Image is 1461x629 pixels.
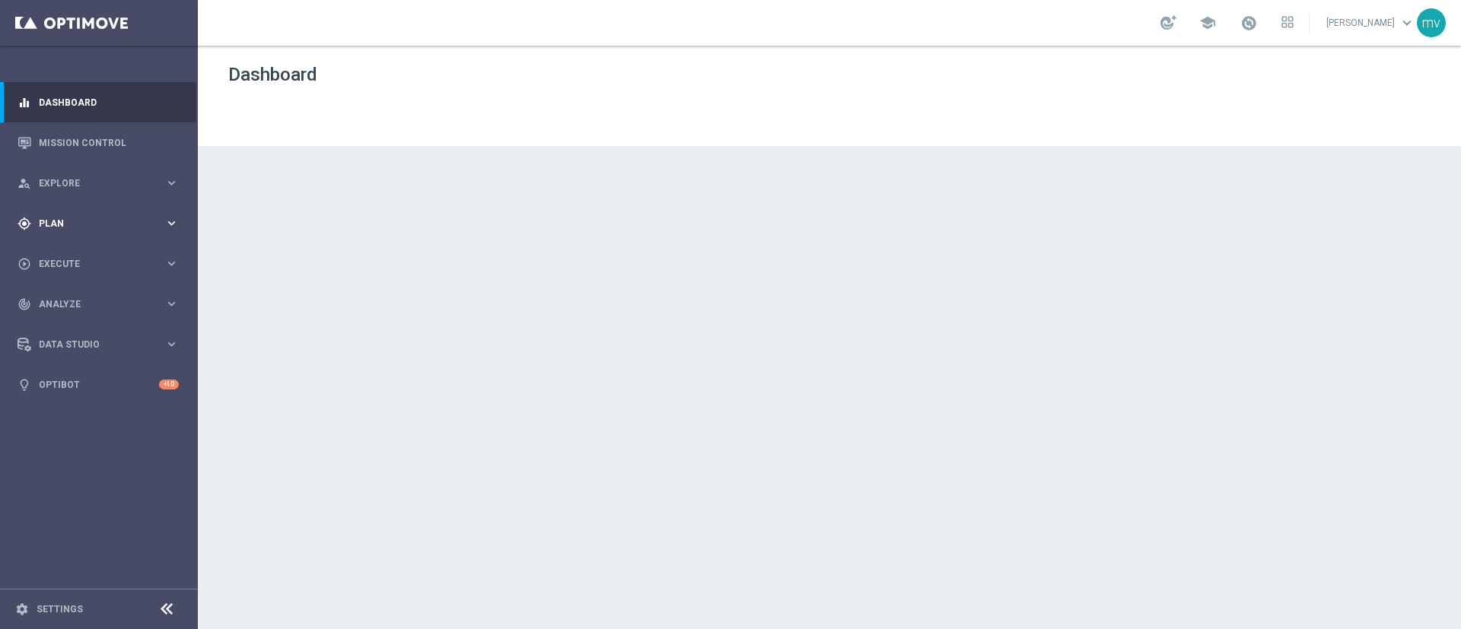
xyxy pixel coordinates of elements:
[1199,14,1216,31] span: school
[39,219,164,228] span: Plan
[17,258,180,270] button: play_circle_outline Execute keyboard_arrow_right
[39,82,179,122] a: Dashboard
[18,217,31,230] i: gps_fixed
[37,605,83,614] a: Settings
[1325,11,1417,34] a: [PERSON_NAME]keyboard_arrow_down
[15,602,29,616] i: settings
[17,379,180,391] button: lightbulb Optibot +10
[159,380,179,389] div: +10
[17,218,180,230] button: gps_fixed Plan keyboard_arrow_right
[18,297,164,311] div: Analyze
[17,298,180,310] button: track_changes Analyze keyboard_arrow_right
[1399,14,1415,31] span: keyboard_arrow_down
[18,338,164,351] div: Data Studio
[18,82,179,122] div: Dashboard
[39,364,159,405] a: Optibot
[164,216,179,230] i: keyboard_arrow_right
[39,259,164,268] span: Execute
[18,217,164,230] div: Plan
[18,257,31,271] i: play_circle_outline
[164,337,179,351] i: keyboard_arrow_right
[17,97,180,109] button: equalizer Dashboard
[18,378,31,392] i: lightbulb
[164,256,179,271] i: keyboard_arrow_right
[18,257,164,271] div: Execute
[17,137,180,149] button: Mission Control
[18,297,31,311] i: track_changes
[18,364,179,405] div: Optibot
[18,122,179,163] div: Mission Control
[18,96,31,110] i: equalizer
[17,177,180,189] button: person_search Explore keyboard_arrow_right
[39,340,164,349] span: Data Studio
[164,297,179,311] i: keyboard_arrow_right
[18,176,31,190] i: person_search
[164,176,179,190] i: keyboard_arrow_right
[39,122,179,163] a: Mission Control
[39,179,164,188] span: Explore
[39,300,164,309] span: Analyze
[1417,8,1446,37] div: mv
[18,176,164,190] div: Explore
[17,338,180,351] button: Data Studio keyboard_arrow_right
